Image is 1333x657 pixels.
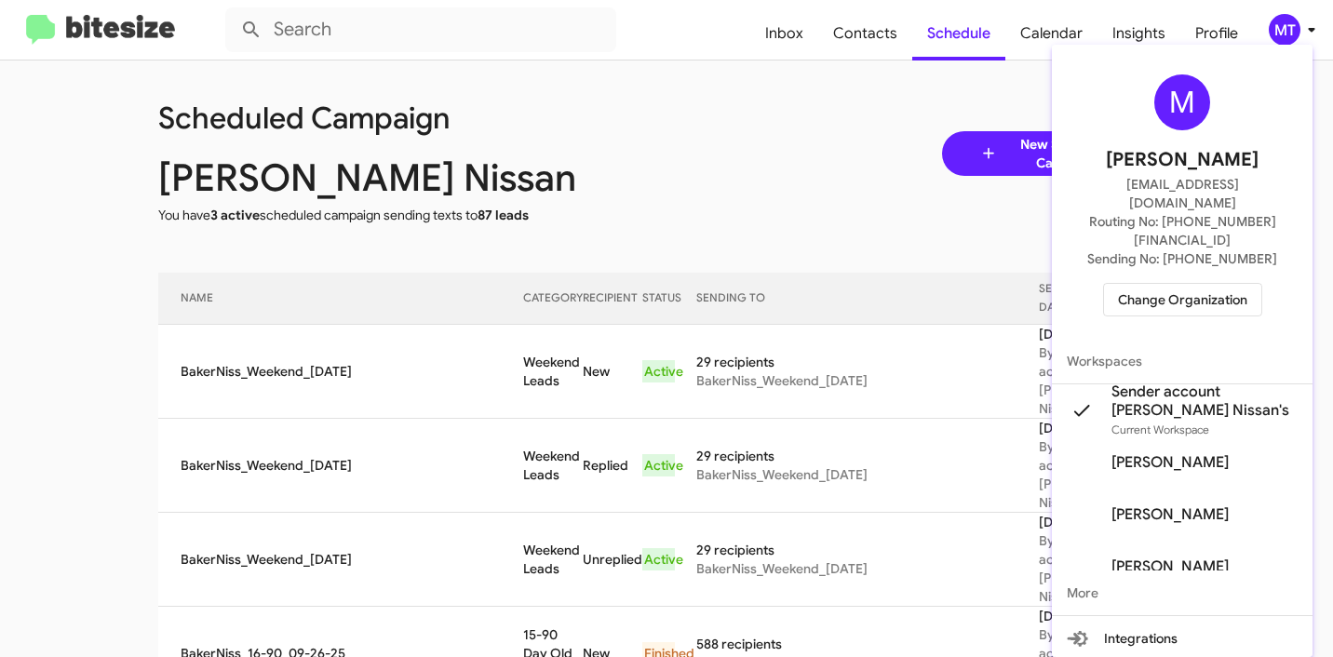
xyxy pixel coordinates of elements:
span: [EMAIL_ADDRESS][DOMAIN_NAME] [1074,175,1290,212]
span: Sender account [PERSON_NAME] Nissan's [1111,382,1298,420]
span: Workspaces [1052,339,1313,383]
span: [PERSON_NAME] [1111,505,1229,524]
span: [PERSON_NAME] [1111,453,1229,472]
span: Change Organization [1118,284,1247,315]
span: Sending No: [PHONE_NUMBER] [1087,249,1277,268]
button: Change Organization [1103,283,1262,316]
span: More [1052,570,1313,615]
span: Current Workspace [1111,422,1209,436]
span: [PERSON_NAME] [1111,557,1229,576]
span: [PERSON_NAME] [1106,145,1259,175]
span: Routing No: [PHONE_NUMBER][FINANCIAL_ID] [1074,212,1290,249]
div: M [1154,74,1210,130]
